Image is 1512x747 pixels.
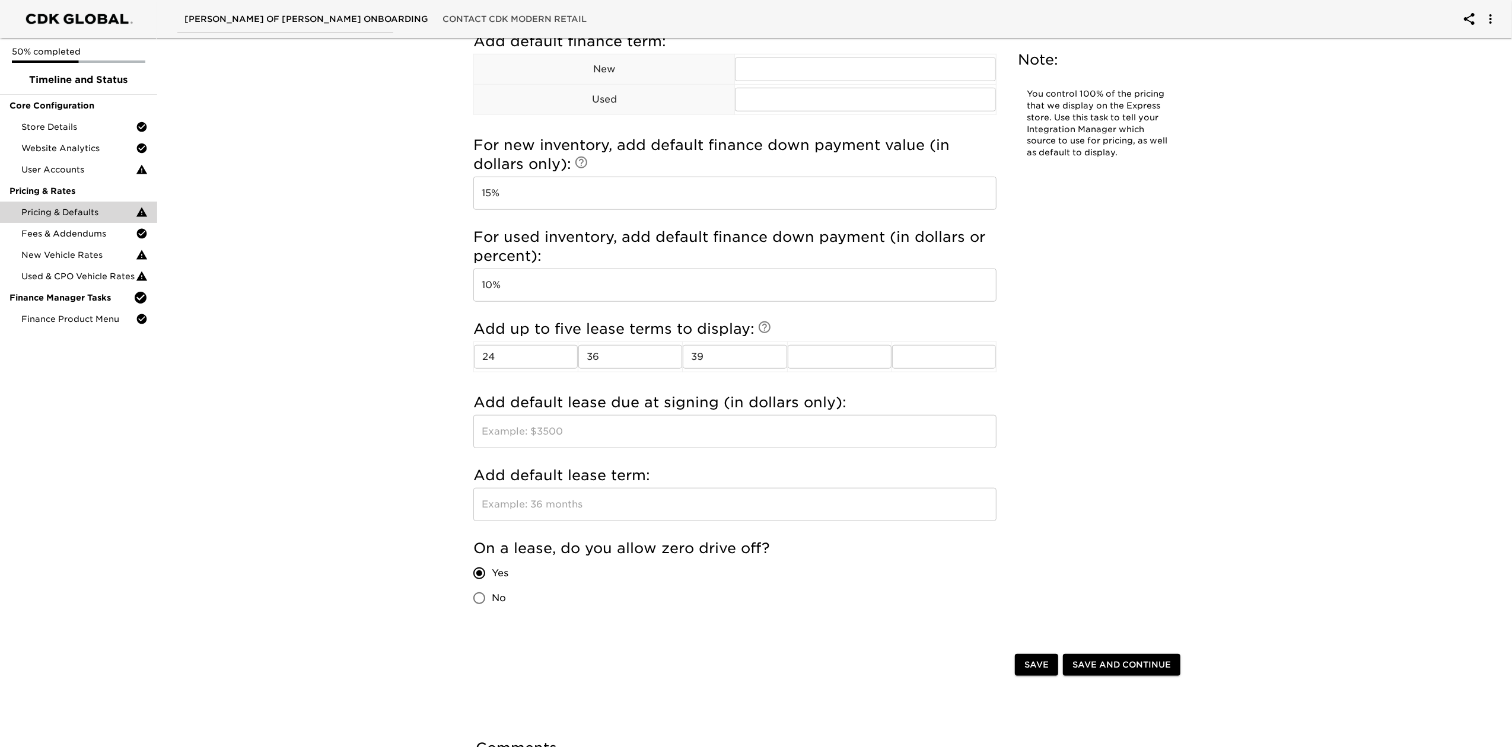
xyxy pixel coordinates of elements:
span: Timeline and Status [9,73,148,87]
h5: Note: [1018,50,1178,69]
span: Core Configuration [9,100,148,111]
h5: For used inventory, add default finance down payment (in dollars or percent): [473,228,997,266]
button: Save [1015,654,1058,676]
h5: Add default lease term: [473,466,997,485]
span: Save and Continue [1072,657,1171,672]
h5: Add up to five lease terms to display: [473,320,997,339]
span: Finance Manager Tasks [9,292,133,304]
span: Save [1024,657,1049,672]
span: Pricing & Rates [9,185,148,197]
h5: Add default finance term: [473,32,997,51]
h5: On a lease, do you allow zero drive off? [473,539,997,558]
h5: For new inventory, add default finance down payment value (in dollars only): [473,136,997,174]
span: Website Analytics [21,142,136,154]
p: 50% completed [12,46,145,58]
input: Example: $3500 [473,415,997,448]
span: Store Details [21,121,136,133]
span: User Accounts [21,164,136,175]
span: Yes [492,566,508,580]
button: account of current user [1455,5,1484,33]
p: You control 100% of the pricing that we display on the Express store. Use this task to tell your ... [1027,88,1169,159]
span: Finance Product Menu [21,313,136,325]
input: Example: $5000 [473,177,997,210]
span: New Vehicle Rates [21,249,136,261]
span: Used & CPO Vehicle Rates [21,270,136,282]
span: No [492,591,506,605]
input: Example: $5000 or 25% [473,269,997,302]
span: Pricing & Defaults [21,206,136,218]
button: account of current user [1476,5,1505,33]
p: New [474,62,734,76]
span: Contact CDK Modern Retail [443,12,587,27]
span: Fees & Addendums [21,228,136,240]
span: [PERSON_NAME] of [PERSON_NAME] Onboarding [184,12,428,27]
h5: Add default lease due at signing (in dollars only): [473,393,997,412]
button: Save and Continue [1063,654,1180,676]
p: Used [474,92,734,107]
input: Example: 36 months [473,488,997,521]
